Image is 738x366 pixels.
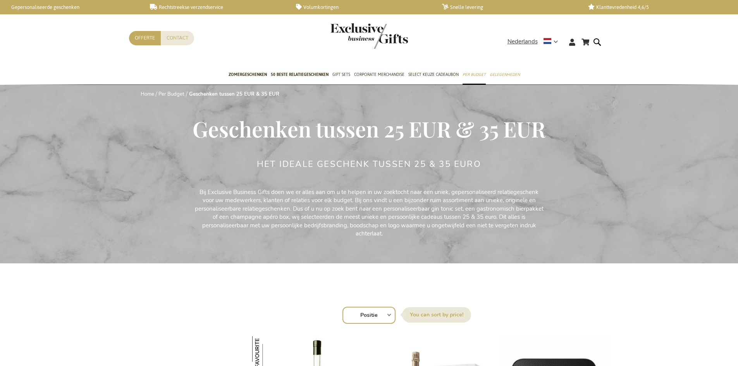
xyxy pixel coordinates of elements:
a: Per Budget [158,91,184,98]
span: Gelegenheden [490,70,520,79]
span: Per Budget [463,70,486,79]
label: Sorteer op [402,307,471,323]
a: store logo [330,23,369,49]
div: Nederlands [507,37,563,46]
span: Zomergeschenken [229,70,267,79]
a: Home [141,91,154,98]
p: Bij Exclusive Business Gifts doen we er alles aan om u te helpen in uw zoektocht naar een uniek, ... [195,188,544,238]
a: Rechtstreekse verzendservice [150,4,284,10]
span: 50 beste relatiegeschenken [271,70,329,79]
a: Offerte [129,31,161,45]
a: Klanttevredenheid 4,6/5 [588,4,722,10]
a: Volumkortingen [296,4,430,10]
span: Nederlands [507,37,538,46]
span: Geschenken tussen 25 EUR & 35 EUR [193,114,545,143]
a: Contact [161,31,194,45]
span: Select Keuze Cadeaubon [408,70,459,79]
a: Gepersonaliseerde geschenken [4,4,138,10]
span: Gift Sets [332,70,350,79]
span: Corporate Merchandise [354,70,404,79]
h2: Het ideale geschenk tussen 25 & 35 euro [257,160,481,169]
img: Exclusive Business gifts logo [330,23,408,49]
a: Snelle levering [442,4,576,10]
strong: Geschenken tussen 25 EUR & 35 EUR [189,91,279,98]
